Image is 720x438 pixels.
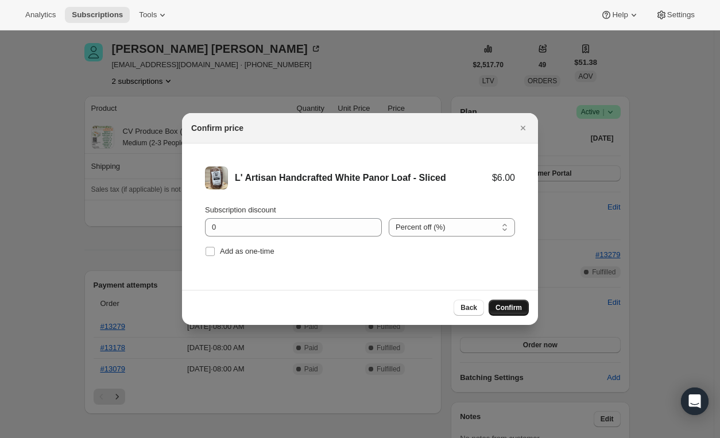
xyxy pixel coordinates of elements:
button: Close [515,120,531,136]
span: Tools [139,10,157,20]
button: Help [594,7,646,23]
button: Confirm [489,300,529,316]
div: Open Intercom Messenger [681,387,709,415]
span: Add as one-time [220,247,274,255]
button: Subscriptions [65,7,130,23]
span: Help [612,10,628,20]
span: Analytics [25,10,56,20]
span: Back [460,303,477,312]
div: $6.00 [492,172,515,184]
button: Tools [132,7,175,23]
span: Settings [667,10,695,20]
button: Back [454,300,484,316]
button: Settings [649,7,702,23]
span: Confirm [496,303,522,312]
button: Analytics [18,7,63,23]
img: L' Artisan Handcrafted White Panor Loaf - Sliced [205,166,228,189]
div: L' Artisan Handcrafted White Panor Loaf - Sliced [235,172,492,184]
span: Subscriptions [72,10,123,20]
span: Subscription discount [205,206,276,214]
h2: Confirm price [191,122,243,134]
